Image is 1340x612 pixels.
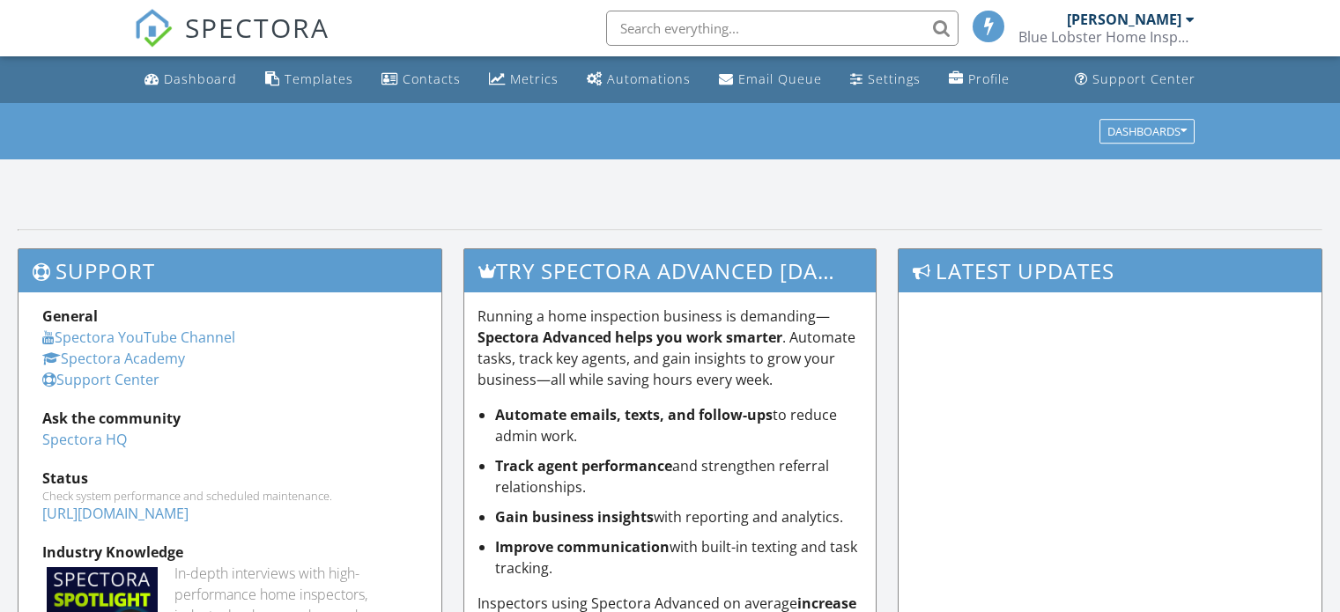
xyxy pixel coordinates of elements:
[19,249,441,292] h3: Support
[42,468,418,489] div: Status
[968,70,1010,87] div: Profile
[1067,11,1181,28] div: [PERSON_NAME]
[464,249,877,292] h3: Try spectora advanced [DATE]
[495,506,863,527] li: with reporting and analytics.
[185,9,329,46] span: SPECTORA
[868,70,921,87] div: Settings
[374,63,468,96] a: Contacts
[738,70,822,87] div: Email Queue
[42,430,127,449] a: Spectora HQ
[42,542,418,563] div: Industry Knowledge
[42,306,98,326] strong: General
[42,370,159,389] a: Support Center
[164,70,237,87] div: Dashboard
[403,70,461,87] div: Contacts
[134,24,329,61] a: SPECTORA
[843,63,928,96] a: Settings
[478,328,782,347] strong: Spectora Advanced helps you work smarter
[942,63,1017,96] a: Company Profile
[495,405,773,424] strong: Automate emails, texts, and follow-ups
[495,455,863,498] li: and strengthen referral relationships.
[42,328,235,347] a: Spectora YouTube Channel
[1018,28,1195,46] div: Blue Lobster Home Inspection Inc
[607,70,691,87] div: Automations
[712,63,829,96] a: Email Queue
[580,63,698,96] a: Automations (Basic)
[606,11,959,46] input: Search everything...
[482,63,566,96] a: Metrics
[42,504,189,523] a: [URL][DOMAIN_NAME]
[42,408,418,429] div: Ask the community
[42,489,418,503] div: Check system performance and scheduled maintenance.
[510,70,559,87] div: Metrics
[42,349,185,368] a: Spectora Academy
[495,536,863,579] li: with built-in texting and task tracking.
[899,249,1321,292] h3: Latest Updates
[495,507,654,527] strong: Gain business insights
[478,306,863,390] p: Running a home inspection business is demanding— . Automate tasks, track key agents, and gain ins...
[137,63,244,96] a: Dashboard
[1107,125,1187,137] div: Dashboards
[134,9,173,48] img: The Best Home Inspection Software - Spectora
[495,456,672,476] strong: Track agent performance
[495,537,670,557] strong: Improve communication
[258,63,360,96] a: Templates
[285,70,353,87] div: Templates
[1068,63,1203,96] a: Support Center
[1099,119,1195,144] button: Dashboards
[495,404,863,446] li: to reduce admin work.
[1092,70,1196,87] div: Support Center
